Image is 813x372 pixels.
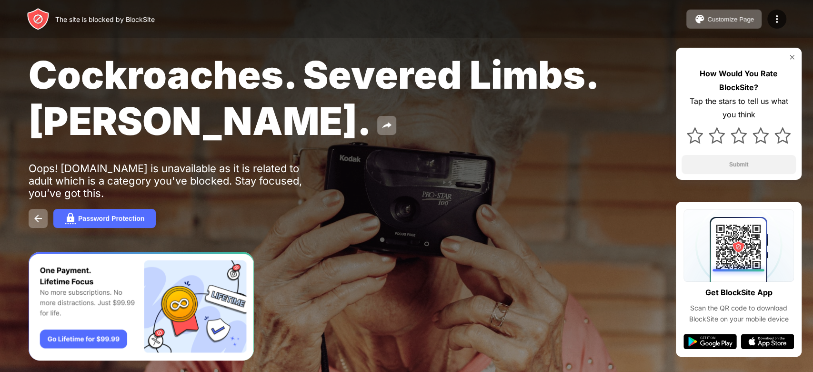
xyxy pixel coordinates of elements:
[682,155,796,174] button: Submit
[709,127,725,144] img: star.svg
[682,67,796,94] div: How Would You Rate BlockSite?
[771,13,783,25] img: menu-icon.svg
[694,13,705,25] img: pallet.svg
[753,127,769,144] img: star.svg
[65,213,76,224] img: password.svg
[683,303,794,324] div: Scan the QR code to download BlockSite on your mobile device
[707,16,754,23] div: Customize Page
[687,127,703,144] img: star.svg
[686,10,762,29] button: Customize Page
[29,252,254,361] iframe: Banner
[53,209,156,228] button: Password Protection
[27,8,50,31] img: header-logo.svg
[683,334,737,349] img: google-play.svg
[731,127,747,144] img: star.svg
[741,334,794,349] img: app-store.svg
[705,286,773,300] div: Get BlockSite App
[29,52,597,144] span: Cockroaches. Severed Limbs. [PERSON_NAME].
[774,127,791,144] img: star.svg
[381,120,392,131] img: share.svg
[55,15,155,23] div: The site is blocked by BlockSite
[29,162,323,199] div: Oops! [DOMAIN_NAME] is unavailable as it is related to adult which is a category you've blocked. ...
[78,215,144,222] div: Password Protection
[682,94,796,122] div: Tap the stars to tell us what you think
[32,213,44,224] img: back.svg
[788,53,796,61] img: rate-us-close.svg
